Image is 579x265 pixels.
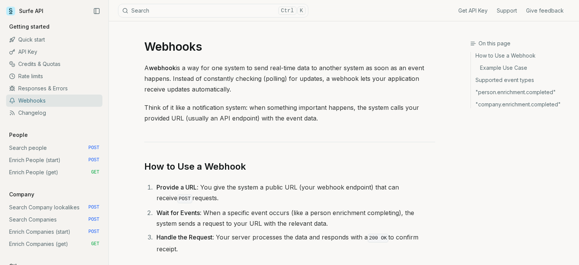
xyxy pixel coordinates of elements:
a: How to Use a Webhook [471,52,573,62]
a: Rate limits [6,70,102,82]
a: Webhooks [6,95,102,107]
a: Enrich People (get) GET [6,166,102,178]
span: GET [91,169,99,175]
li: : You give the system a public URL (your webhook endpoint) that can receive requests. [154,182,435,204]
a: How to Use a Webhook [144,161,246,173]
kbd: K [297,6,306,15]
p: Think of it like a notification system: when something important happens, the system calls your p... [144,102,435,124]
a: Enrich Companies (get) GET [6,238,102,250]
a: Supported event types [471,74,573,86]
a: Enrich People (start) POST [6,154,102,166]
li: : Your server processes the data and responds with a to confirm receipt. [154,232,435,254]
span: POST [88,229,99,235]
strong: Handle the Request [156,233,212,241]
button: Collapse Sidebar [91,5,102,17]
kbd: Ctrl [278,6,297,15]
a: Surfe API [6,5,43,17]
span: POST [88,145,99,151]
a: Enrich Companies (start) POST [6,226,102,238]
a: Search Company lookalikes POST [6,201,102,214]
a: "company.enrichment.completed" [471,98,573,108]
strong: Provide a URL [156,183,197,191]
a: Give feedback [526,7,564,14]
span: POST [88,217,99,223]
button: SearchCtrlK [118,4,308,18]
h3: On this page [470,40,573,47]
p: Getting started [6,23,53,31]
h1: Webhooks [144,40,435,53]
span: POST [88,157,99,163]
a: Search Companies POST [6,214,102,226]
li: : When a specific event occurs (like a person enrichment completing), the system sends a request ... [154,207,435,229]
a: Responses & Errors [6,82,102,95]
a: Changelog [6,107,102,119]
a: Get API Key [458,7,488,14]
p: A is a way for one system to send real-time data to another system as soon as an event happens. I... [144,63,435,95]
code: 200 OK [368,234,389,243]
code: POST [177,194,192,203]
a: Quick start [6,34,102,46]
p: People [6,131,31,139]
a: "person.enrichment.completed" [471,86,573,98]
a: Support [497,7,517,14]
strong: Wait for Events [156,209,200,217]
a: Example Use Case [471,62,573,74]
span: POST [88,204,99,210]
a: API Key [6,46,102,58]
a: Search people POST [6,142,102,154]
a: Credits & Quotas [6,58,102,70]
p: Company [6,191,37,198]
strong: webhook [149,64,176,72]
span: GET [91,241,99,247]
